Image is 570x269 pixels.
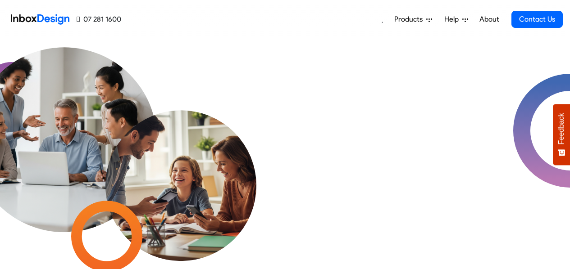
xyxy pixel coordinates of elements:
a: Contact Us [511,11,563,28]
div: Maximising Efficient & Engagement, Connecting Schools, Families, and Students. [292,87,511,222]
a: 07 281 1600 [77,14,121,25]
button: Feedback - Show survey [553,104,570,165]
img: parents_with_child.png [87,72,275,261]
span: Feedback [557,113,565,144]
a: About [477,10,502,28]
a: Help [441,10,472,28]
span: Products [394,14,426,25]
span: Help [444,14,462,25]
a: Products [391,10,436,28]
